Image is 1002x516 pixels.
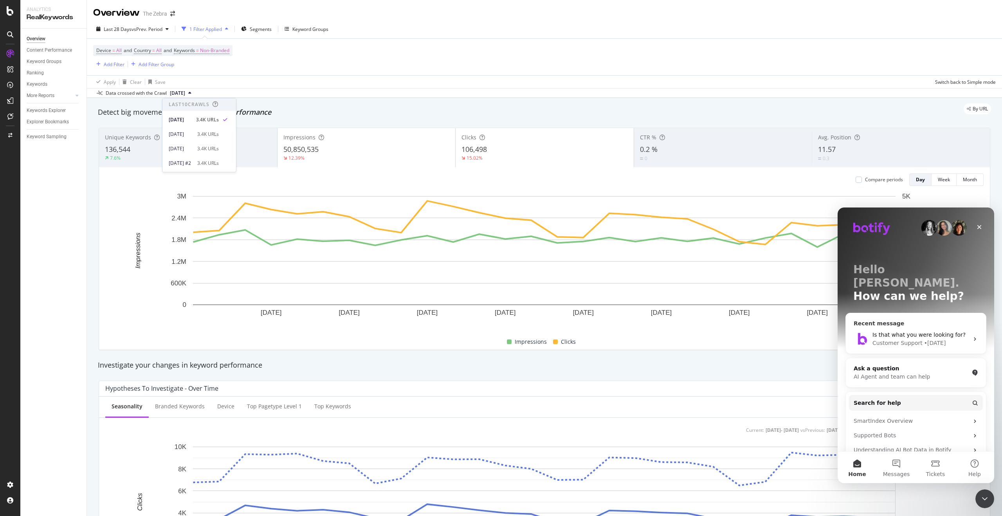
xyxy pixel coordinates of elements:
text: 5K [902,193,910,200]
span: By URL [973,106,988,111]
a: Keywords [27,80,81,88]
div: 0.3 [823,155,829,162]
button: Week [932,173,957,186]
div: 3.4K URLs [196,116,219,123]
div: 3.4K URLs [197,145,219,152]
text: 10K [175,443,187,451]
div: Overview [93,6,140,20]
span: Impressions [515,337,547,346]
div: Save [155,79,166,85]
button: Segments [238,23,275,35]
span: Avg. Position [818,134,851,141]
div: Content Performance [27,46,72,54]
span: vs Prev. Period [132,26,162,32]
div: Branded Keywords [155,402,205,410]
span: Last 28 Days [104,26,132,32]
button: Add Filter [93,60,124,69]
button: 1 Filter Applied [178,23,231,35]
div: [DATE] - [DATE] [827,427,860,433]
text: 0 [183,301,186,309]
span: Clicks [461,134,476,141]
div: Data crossed with the Crawl [106,90,167,97]
a: Content Performance [27,46,81,54]
text: Impressions [134,233,142,269]
div: Keyword Groups [292,26,328,32]
div: 7.6% [110,155,121,161]
div: Month [963,176,977,183]
a: More Reports [27,92,73,100]
div: Last 10 Crawls [169,101,209,108]
text: [DATE] [651,309,672,316]
div: Analytics [27,6,80,13]
button: Switch back to Simple mode [932,76,996,88]
button: Add Filter Group [128,60,174,69]
text: 8K [178,465,186,473]
text: 600K [171,280,186,287]
button: Clear [119,76,142,88]
svg: A chart. [105,192,984,328]
div: [DATE] [169,145,193,152]
div: [DATE] #2 [169,160,193,167]
div: Day [916,176,925,183]
span: Unique Keywords [105,134,151,141]
text: 3M [177,193,186,200]
div: legacy label [964,103,991,114]
div: Keywords Explorer [27,106,66,115]
a: Keyword Sampling [27,133,81,141]
span: = [196,47,199,54]
text: 1.2M [171,258,186,265]
span: 11.57 [818,144,836,154]
div: arrow-right-arrow-left [170,11,175,16]
div: Switch back to Simple mode [935,79,996,85]
span: 0.2 % [640,144,658,154]
div: 1 Filter Applied [189,26,222,32]
div: Explorer Bookmarks [27,118,69,126]
span: 50,850,535 [283,144,319,154]
div: The Zebra [143,10,167,18]
a: Explorer Bookmarks [27,118,81,126]
div: 3.4K URLs [197,160,219,167]
span: Clicks [561,337,576,346]
text: [DATE] [573,309,594,316]
div: Overview [27,35,45,43]
div: 3.4K URLs [197,131,219,138]
button: Save [145,76,166,88]
text: [DATE] [495,309,516,316]
a: Overview [27,35,81,43]
iframe: Intercom live chat [838,207,994,483]
div: Keywords [27,80,47,88]
span: 2025 Aug. 29th [170,90,185,97]
text: [DATE] [261,309,282,316]
a: Ranking [27,69,81,77]
div: Hypotheses to Investigate - Over Time [105,384,218,392]
div: [DATE] - [DATE] [766,427,799,433]
text: [DATE] [417,309,438,316]
span: and [124,47,132,54]
div: Seasonality [112,402,142,410]
div: Current: [746,427,764,433]
span: Segments [250,26,272,32]
div: Keyword Sampling [27,133,67,141]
